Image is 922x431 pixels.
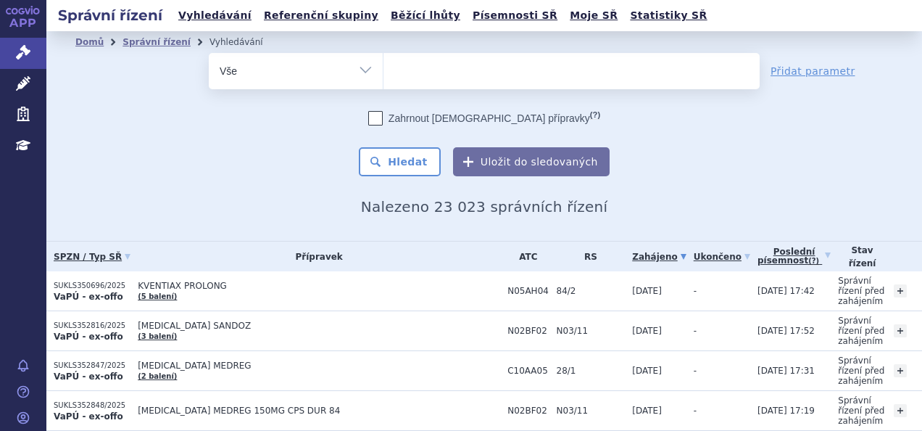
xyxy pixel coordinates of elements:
[626,6,711,25] a: Statistiky SŘ
[54,372,123,382] strong: VaPÚ - ex-offo
[757,286,815,296] span: [DATE] 17:42
[557,286,626,296] span: 84/2
[694,366,697,376] span: -
[632,286,662,296] span: [DATE]
[138,281,500,291] span: KVENTIAX PROLONG
[54,281,130,291] p: SUKLS350696/2025
[557,326,626,336] span: N03/11
[831,242,886,271] th: Stav řízení
[771,64,855,78] a: Přidat parametr
[757,242,831,271] a: Poslednípísemnost(?)
[75,37,104,47] a: Domů
[694,406,697,416] span: -
[838,276,884,306] span: Správní řízení před zahájením
[361,198,607,215] span: Nalezeno 23 023 správních řízení
[894,404,907,417] a: +
[894,364,907,377] a: +
[632,247,686,267] a: Zahájeno
[174,6,256,25] a: Vyhledávání
[507,406,549,416] span: N02BF02
[368,111,600,126] label: Zahrnout [DEMOGRAPHIC_DATA] přípravky
[54,321,130,331] p: SUKLS352816/2025
[138,292,177,300] a: (5 balení)
[757,406,815,416] span: [DATE] 17:19
[894,324,907,337] a: +
[54,292,123,302] strong: VaPÚ - ex-offo
[757,366,815,376] span: [DATE] 17:31
[590,110,600,120] abbr: (?)
[694,286,697,296] span: -
[507,286,549,296] span: N05AH04
[138,372,177,380] a: (2 balení)
[694,326,697,336] span: -
[838,356,884,386] span: Správní řízení před zahájením
[632,366,662,376] span: [DATE]
[46,5,174,25] h2: Správní řízení
[632,326,662,336] span: [DATE]
[138,332,177,340] a: (3 balení)
[259,6,383,25] a: Referenční skupiny
[138,321,500,331] span: [MEDICAL_DATA] SANDOZ
[757,326,815,336] span: [DATE] 17:52
[838,316,884,346] span: Správní řízení před zahájením
[138,406,500,416] span: [MEDICAL_DATA] MEDREG 150MG CPS DUR 84
[507,326,549,336] span: N02BF02
[894,284,907,297] a: +
[557,406,626,416] span: N03/11
[386,6,465,25] a: Běžící lhůty
[565,6,622,25] a: Moje SŘ
[557,366,626,376] span: 28/1
[500,242,549,271] th: ATC
[54,361,130,371] p: SUKLS352847/2025
[838,395,884,426] span: Správní řízení před zahájením
[54,247,130,267] a: SPZN / Typ SŘ
[138,361,500,371] span: [MEDICAL_DATA] MEDREG
[209,31,282,53] li: Vyhledávání
[453,147,610,176] button: Uložit do sledovaných
[549,242,626,271] th: RS
[632,406,662,416] span: [DATE]
[130,242,500,271] th: Přípravek
[359,147,441,176] button: Hledat
[468,6,562,25] a: Písemnosti SŘ
[122,37,191,47] a: Správní řízení
[808,257,819,266] abbr: (?)
[507,366,549,376] span: C10AA05
[694,247,750,267] a: Ukončeno
[54,332,123,342] strong: VaPÚ - ex-offo
[54,411,123,422] strong: VaPÚ - ex-offo
[54,401,130,411] p: SUKLS352848/2025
